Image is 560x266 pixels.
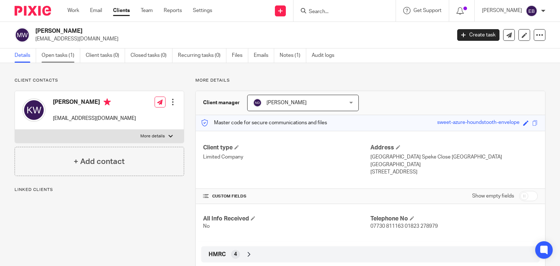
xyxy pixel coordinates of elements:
h4: All Info Received [203,215,370,223]
a: Email [90,7,102,14]
span: No [203,224,210,229]
div: sweet-azure-houndstooth-envelope [437,119,520,127]
p: [EMAIL_ADDRESS][DOMAIN_NAME] [35,35,446,43]
span: HMRC [209,251,226,258]
p: [STREET_ADDRESS] [370,168,538,176]
h3: Client manager [203,99,240,106]
p: More details [195,78,545,83]
a: Audit logs [312,48,340,63]
a: Notes (1) [280,48,306,63]
a: Work [67,7,79,14]
h4: [PERSON_NAME] [53,98,136,107]
span: 07730 811163 01823 278979 [370,224,438,229]
p: Linked clients [15,187,184,193]
label: Show empty fields [472,192,514,200]
img: svg%3E [253,98,262,107]
a: Closed tasks (0) [131,48,172,63]
h4: Address [370,144,538,152]
span: Get Support [413,8,442,13]
img: Pixie [15,6,51,16]
h4: + Add contact [74,156,125,167]
p: Client contacts [15,78,184,83]
p: [GEOGRAPHIC_DATA] Speke Close [GEOGRAPHIC_DATA] [GEOGRAPHIC_DATA] [370,153,538,168]
p: [EMAIL_ADDRESS][DOMAIN_NAME] [53,115,136,122]
a: Details [15,48,36,63]
a: Open tasks (1) [42,48,80,63]
h2: [PERSON_NAME] [35,27,364,35]
span: 4 [234,251,237,258]
a: Clients [113,7,130,14]
h4: CUSTOM FIELDS [203,193,370,199]
a: Reports [164,7,182,14]
p: Limited Company [203,153,370,161]
a: Team [141,7,153,14]
img: svg%3E [526,5,537,17]
a: Settings [193,7,212,14]
a: Files [232,48,248,63]
input: Search [308,9,374,15]
a: Client tasks (0) [86,48,125,63]
a: Create task [457,29,499,41]
h4: Client type [203,144,370,152]
a: Recurring tasks (0) [178,48,226,63]
img: svg%3E [22,98,46,122]
a: Emails [254,48,274,63]
h4: Telephone No [370,215,538,223]
p: [PERSON_NAME] [482,7,522,14]
img: svg%3E [15,27,30,43]
p: Master code for secure communications and files [201,119,327,126]
span: [PERSON_NAME] [267,100,307,105]
p: More details [140,133,165,139]
i: Primary [104,98,111,106]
